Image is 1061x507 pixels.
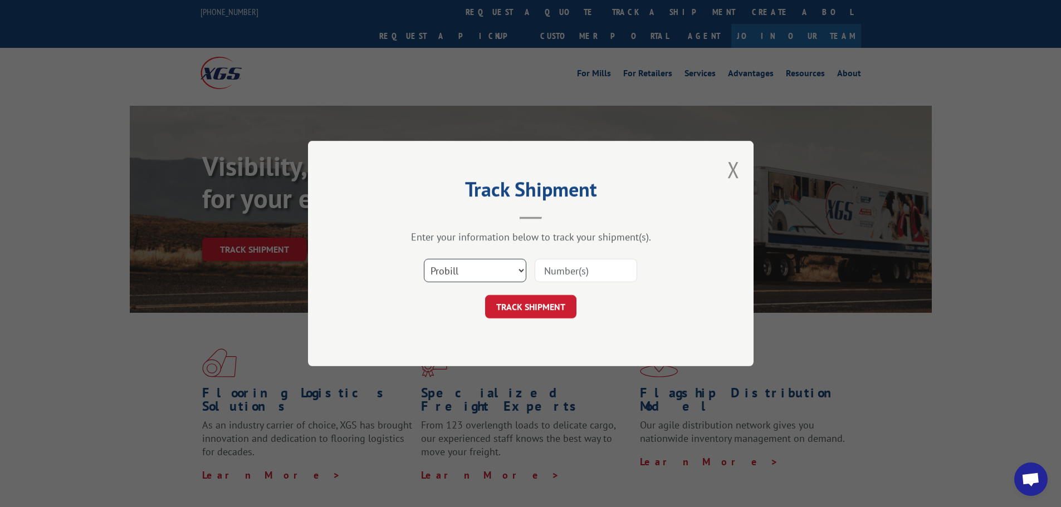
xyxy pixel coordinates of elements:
input: Number(s) [535,259,637,282]
h2: Track Shipment [364,181,698,203]
div: Open chat [1014,462,1048,496]
button: TRACK SHIPMENT [485,295,576,318]
div: Enter your information below to track your shipment(s). [364,230,698,243]
button: Close modal [727,155,740,184]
